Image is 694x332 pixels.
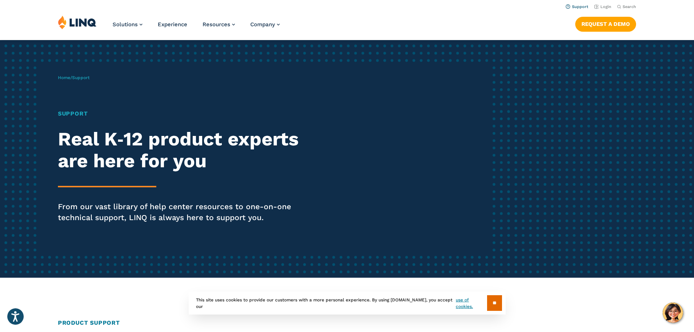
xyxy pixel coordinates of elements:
a: Login [594,4,611,9]
span: Support [72,75,90,80]
nav: Primary Navigation [113,15,280,39]
a: use of cookies. [456,297,487,310]
span: Resources [203,21,230,28]
h1: Support [58,109,325,118]
a: Resources [203,21,235,28]
div: This site uses cookies to provide our customers with a more personal experience. By using [DOMAIN... [189,292,506,315]
img: LINQ | K‑12 Software [58,15,97,29]
span: Search [623,4,636,9]
button: Open Search Bar [617,4,636,9]
a: Company [250,21,280,28]
nav: Button Navigation [575,15,636,31]
a: Experience [158,21,187,28]
span: / [58,75,90,80]
p: From our vast library of help center resources to one-on-one technical support, LINQ is always he... [58,201,325,223]
a: Home [58,75,70,80]
a: Request a Demo [575,17,636,31]
a: Solutions [113,21,142,28]
button: Hello, have a question? Let’s chat. [663,302,683,323]
span: Company [250,21,275,28]
span: Solutions [113,21,138,28]
h2: Real K‑12 product experts are here for you [58,128,325,172]
a: Support [566,4,588,9]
